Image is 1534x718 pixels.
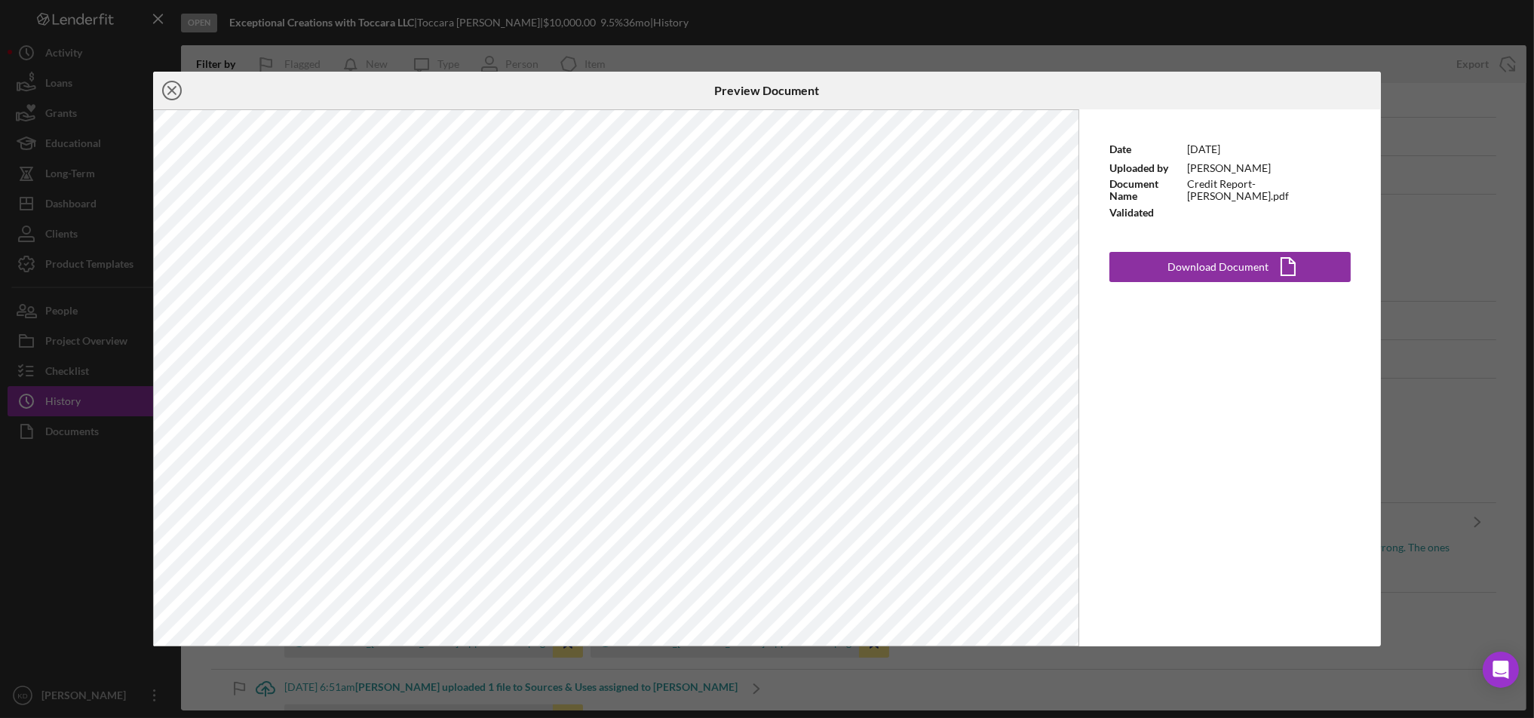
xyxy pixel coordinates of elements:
[1110,161,1169,174] b: Uploaded by
[1109,252,1351,282] button: Download Document
[1186,140,1351,158] td: [DATE]
[1110,177,1159,202] b: Document Name
[1110,143,1132,155] b: Date
[1168,252,1269,282] div: Download Document
[1186,177,1351,203] td: Credit Report-[PERSON_NAME].pdf
[1483,652,1519,688] div: Open Intercom Messenger
[1186,158,1351,177] td: [PERSON_NAME]
[1110,206,1155,219] b: Validated
[714,84,819,97] h6: Preview Document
